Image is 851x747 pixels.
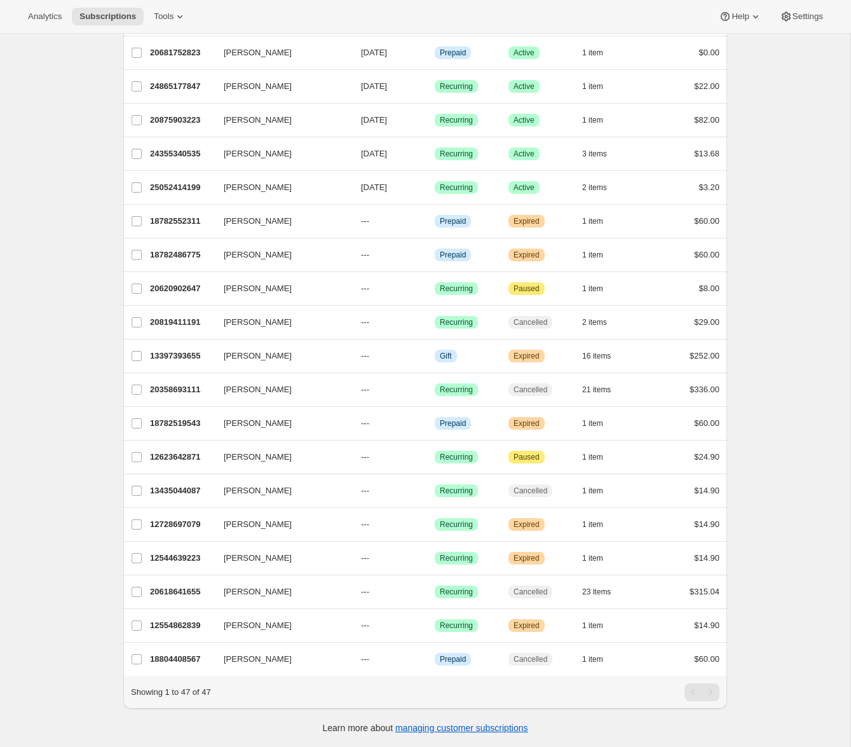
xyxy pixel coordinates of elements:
span: 1 item [582,81,603,92]
p: 13435044087 [150,484,214,497]
span: Recurring [440,115,473,125]
button: [PERSON_NAME] [216,514,343,535]
span: --- [361,284,369,293]
span: $14.90 [694,519,719,529]
span: Active [514,48,534,58]
span: $14.90 [694,553,719,563]
span: [PERSON_NAME] [224,451,292,463]
span: [PERSON_NAME] [224,46,292,59]
span: $60.00 [694,654,719,664]
span: $14.90 [694,620,719,630]
span: Cancelled [514,654,547,664]
nav: Pagination [684,683,719,701]
button: 1 item [582,246,617,264]
button: [PERSON_NAME] [216,548,343,568]
button: Tools [146,8,194,25]
div: 13435044087[PERSON_NAME]---SuccessRecurringCancelled1 item$14.90 [150,482,719,500]
span: [PERSON_NAME] [224,586,292,598]
span: Recurring [440,317,473,327]
span: Active [514,182,534,193]
button: 23 items [582,583,625,601]
span: --- [361,351,369,360]
button: Settings [772,8,831,25]
span: Recurring [440,182,473,193]
div: 20358693111[PERSON_NAME]---SuccessRecurringCancelled21 items$336.00 [150,381,719,399]
button: 2 items [582,313,621,331]
span: Active [514,149,534,159]
div: 20620902647[PERSON_NAME]---SuccessRecurringAttentionPaused1 item$8.00 [150,280,719,298]
span: 1 item [582,115,603,125]
button: 21 items [582,381,625,399]
div: 18782552311[PERSON_NAME]---InfoPrepaidWarningExpired1 item$60.00 [150,212,719,230]
span: Recurring [440,620,473,631]
span: 1 item [582,250,603,260]
span: Cancelled [514,317,547,327]
button: 1 item [582,111,617,129]
button: 3 items [582,145,621,163]
a: managing customer subscriptions [395,723,528,733]
p: 12544639223 [150,552,214,565]
button: [PERSON_NAME] [216,582,343,602]
p: 24865177847 [150,80,214,93]
span: [PERSON_NAME] [224,114,292,127]
span: $82.00 [694,115,719,125]
p: Showing 1 to 47 of 47 [131,686,211,699]
span: 2 items [582,182,607,193]
span: 23 items [582,587,611,597]
div: 18782519543[PERSON_NAME]---InfoPrepaidWarningExpired1 item$60.00 [150,415,719,432]
span: Subscriptions [79,11,136,22]
span: Expired [514,250,540,260]
span: 1 item [582,452,603,462]
span: [DATE] [361,48,387,57]
span: Expired [514,519,540,530]
div: 20618641655[PERSON_NAME]---SuccessRecurringCancelled23 items$315.04 [150,583,719,601]
span: Expired [514,216,540,226]
span: Gift [440,351,452,361]
button: 1 item [582,482,617,500]
div: 18804408567[PERSON_NAME]---InfoPrepaidCancelled1 item$60.00 [150,650,719,668]
div: 12623642871[PERSON_NAME]---SuccessRecurringAttentionPaused1 item$24.90 [150,448,719,466]
span: Prepaid [440,216,466,226]
span: [PERSON_NAME] [224,316,292,329]
p: 20358693111 [150,383,214,396]
button: [PERSON_NAME] [216,43,343,63]
span: $315.04 [690,587,719,596]
span: $0.00 [698,48,719,57]
p: 12728697079 [150,518,214,531]
p: 18782519543 [150,417,214,430]
span: 1 item [582,418,603,428]
span: [PERSON_NAME] [224,417,292,430]
p: 18782486775 [150,249,214,261]
p: 18804408567 [150,653,214,666]
span: 2 items [582,317,607,327]
span: [DATE] [361,149,387,158]
span: [PERSON_NAME] [224,518,292,531]
span: 1 item [582,553,603,563]
p: Learn more about [323,722,528,734]
p: 24355340535 [150,147,214,160]
p: 20620902647 [150,282,214,295]
div: 12544639223[PERSON_NAME]---SuccessRecurringWarningExpired1 item$14.90 [150,549,719,567]
div: 20681752823[PERSON_NAME][DATE]InfoPrepaidSuccessActive1 item$0.00 [150,44,719,62]
button: [PERSON_NAME] [216,312,343,332]
span: Recurring [440,486,473,496]
span: $252.00 [690,351,719,360]
span: Expired [514,418,540,428]
span: [PERSON_NAME] [224,552,292,565]
span: $29.00 [694,317,719,327]
p: 20618641655 [150,586,214,598]
button: [PERSON_NAME] [216,144,343,164]
button: [PERSON_NAME] [216,211,343,231]
button: [PERSON_NAME] [216,413,343,434]
button: [PERSON_NAME] [216,615,343,636]
span: --- [361,317,369,327]
span: Recurring [440,452,473,462]
span: [DATE] [361,182,387,192]
div: 18782486775[PERSON_NAME]---InfoPrepaidWarningExpired1 item$60.00 [150,246,719,264]
span: [PERSON_NAME] [224,147,292,160]
span: [PERSON_NAME] [224,181,292,194]
span: [PERSON_NAME] [224,484,292,497]
span: 1 item [582,284,603,294]
div: 12728697079[PERSON_NAME]---SuccessRecurringWarningExpired1 item$14.90 [150,516,719,533]
button: [PERSON_NAME] [216,177,343,198]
